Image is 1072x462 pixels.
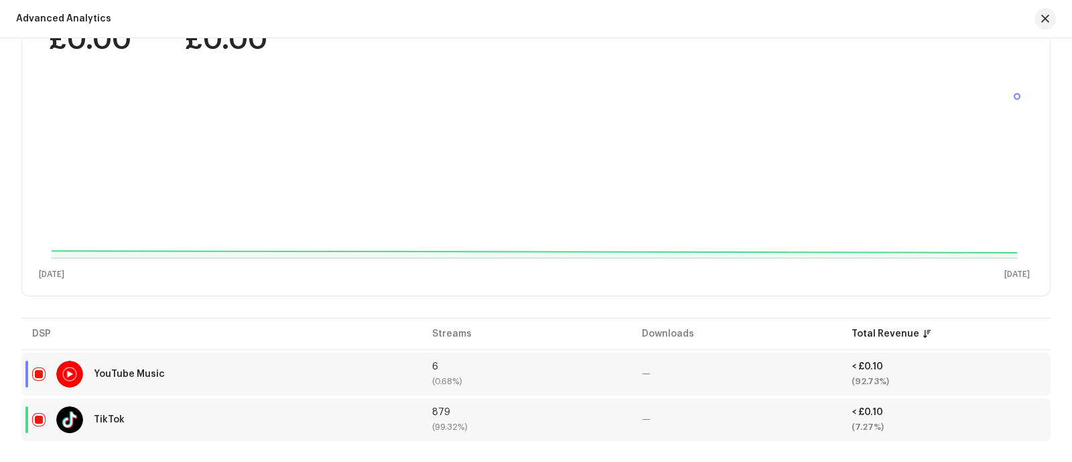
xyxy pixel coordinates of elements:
div: 879 [432,408,620,417]
div: (92.73%) [852,377,1040,386]
div: — [642,369,830,379]
text: [DATE] [1004,270,1030,279]
div: 6 [432,362,620,371]
div: (0.68%) [432,377,620,386]
div: (99.32%) [432,422,620,432]
div: < £0.10 [852,408,1040,417]
div: (7.27%) [852,422,1040,432]
div: < £0.10 [852,362,1040,371]
div: — [642,415,830,424]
